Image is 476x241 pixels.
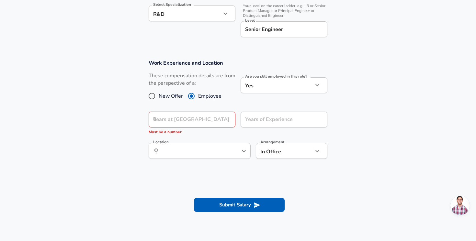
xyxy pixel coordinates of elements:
label: Select Specialization [153,3,191,6]
button: Submit Salary [194,198,285,212]
label: These compensation details are from the perspective of a: [149,72,235,87]
span: Employee [198,92,221,100]
button: Open [239,147,248,156]
div: Yes [241,77,313,93]
span: Must be a number [149,129,182,135]
span: Your level on the career ladder. e.g. L3 or Senior Product Manager or Principal Engineer or Disti... [241,4,327,18]
input: 0 [149,112,221,127]
label: Level [245,18,255,22]
label: Arrangement [260,140,284,144]
label: Are you still employed in this role? [245,74,307,78]
h3: Work Experience and Location [149,59,327,67]
label: Location [153,140,168,144]
input: 7 [241,112,313,127]
div: Open chat [450,196,470,215]
input: L3 [244,24,324,34]
div: R&D [149,5,221,21]
span: New Offer [159,92,183,100]
div: In Office [256,143,303,159]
